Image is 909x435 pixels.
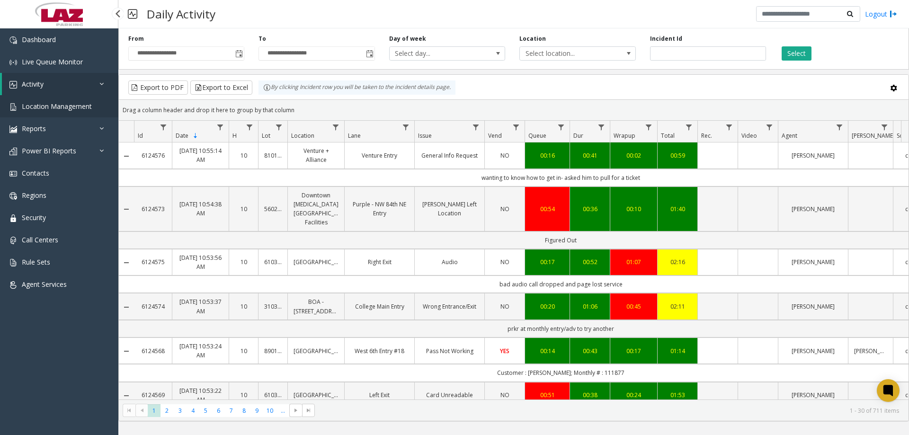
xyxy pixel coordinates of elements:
[214,121,227,133] a: Date Filter Menu
[490,204,519,213] a: NO
[302,404,315,417] span: Go to the last page
[420,257,479,266] a: Audio
[119,303,134,311] a: Collapse Details
[616,204,651,213] a: 00:10
[22,191,46,200] span: Regions
[235,257,252,266] a: 10
[294,297,339,315] a: BOA - [STREET_ADDRESS]
[190,80,252,95] button: Export to Excel
[294,146,339,164] a: Venture + Alliance
[663,204,692,213] div: 01:40
[576,391,604,399] div: 00:38
[865,9,897,19] a: Logout
[663,257,692,266] a: 02:16
[294,391,339,399] a: [GEOGRAPHIC_DATA]
[22,146,76,155] span: Power BI Reports
[531,257,564,266] div: 00:17
[22,235,58,244] span: Call Centers
[520,47,612,60] span: Select location...
[128,80,188,95] button: Export to PDF
[663,302,692,311] a: 02:11
[119,259,134,266] a: Collapse Details
[614,132,635,140] span: Wrapup
[235,204,252,213] a: 10
[192,132,199,140] span: Sortable
[576,257,604,266] a: 00:52
[22,57,83,66] span: Live Queue Monitor
[350,346,409,355] a: West 6th Entry #18
[9,59,17,66] img: 'icon'
[510,121,523,133] a: Vend Filter Menu
[661,132,675,140] span: Total
[616,346,651,355] a: 00:17
[264,151,282,160] a: 810100
[852,132,895,140] span: [PERSON_NAME]
[784,151,842,160] a: [PERSON_NAME]
[291,132,314,140] span: Location
[9,259,17,266] img: 'icon'
[22,124,46,133] span: Reports
[9,192,17,200] img: 'icon'
[238,404,250,417] span: Page 8
[500,151,509,160] span: NO
[833,121,846,133] a: Agent Filter Menu
[2,73,118,95] a: Activity
[138,132,143,140] span: Id
[140,257,166,266] a: 6124575
[264,346,282,355] a: 890140
[576,204,604,213] div: 00:36
[490,151,519,160] a: NO
[250,404,263,417] span: Page 9
[119,102,909,118] div: Drag a column header and drop it here to group by that column
[350,302,409,311] a: College Main Entry
[616,391,651,399] div: 00:24
[232,132,237,140] span: H
[9,125,17,133] img: 'icon'
[519,35,546,43] label: Location
[176,132,188,140] span: Date
[264,257,282,266] a: 610316
[531,302,564,311] a: 00:20
[784,302,842,311] a: [PERSON_NAME]
[289,404,302,417] span: Go to the next page
[140,151,166,160] a: 6124576
[663,391,692,399] div: 01:53
[330,121,342,133] a: Location Filter Menu
[663,346,692,355] a: 01:14
[22,80,44,89] span: Activity
[243,121,256,133] a: H Filter Menu
[663,151,692,160] a: 00:59
[9,81,17,89] img: 'icon'
[763,121,776,133] a: Video Filter Menu
[490,346,519,355] a: YES
[616,257,651,266] a: 01:07
[321,407,899,415] kendo-pager-info: 1 - 30 of 711 items
[119,392,134,399] a: Collapse Details
[157,121,170,133] a: Id Filter Menu
[490,302,519,311] a: NO
[140,204,166,213] a: 6124573
[119,205,134,213] a: Collapse Details
[142,2,220,26] h3: Daily Activity
[784,257,842,266] a: [PERSON_NAME]
[178,200,223,218] a: [DATE] 10:54:38 AM
[119,152,134,160] a: Collapse Details
[225,404,238,417] span: Page 7
[878,121,891,133] a: Parker Filter Menu
[178,386,223,404] a: [DATE] 10:53:22 AM
[576,151,604,160] div: 00:41
[348,132,361,140] span: Lane
[683,121,695,133] a: Total Filter Menu
[701,132,712,140] span: Rec.
[418,132,432,140] span: Issue
[420,391,479,399] a: Card Unreadable
[22,257,50,266] span: Rule Sets
[22,280,67,289] span: Agent Services
[420,200,479,218] a: [PERSON_NAME] Left Location
[642,121,655,133] a: Wrapup Filter Menu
